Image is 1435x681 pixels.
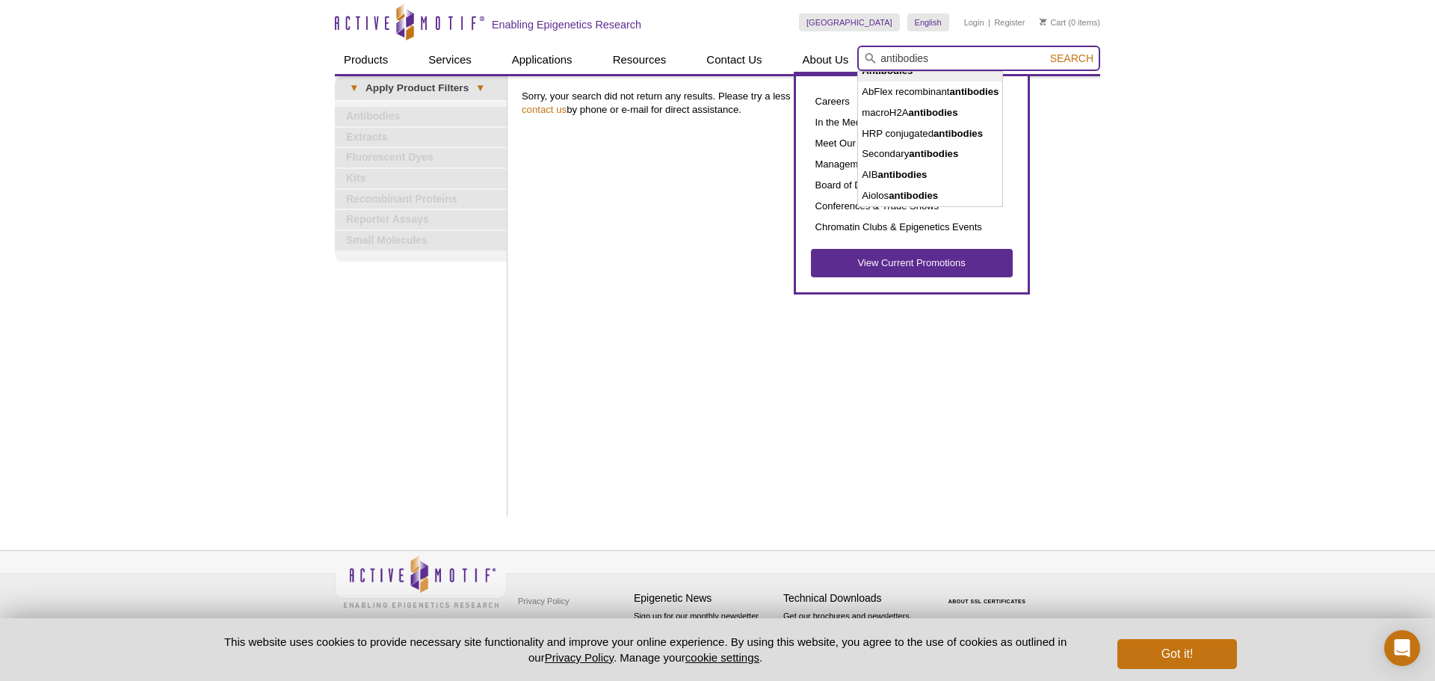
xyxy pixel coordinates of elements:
[604,46,676,74] a: Resources
[1040,18,1046,25] img: Your Cart
[857,46,1100,71] input: Keyword, Cat. No.
[783,610,925,648] p: Get our brochures and newsletters, or request them by mail.
[1040,17,1066,28] a: Cart
[858,144,1002,164] li: Secondary
[909,148,958,159] strong: antibodies
[522,104,567,115] a: contact us
[933,128,983,139] strong: antibodies
[545,651,614,664] a: Privacy Policy
[811,175,1013,196] a: Board of Directors
[994,17,1025,28] a: Register
[503,46,581,74] a: Applications
[697,46,771,74] a: Contact Us
[1117,639,1237,669] button: Got it!
[858,81,1002,102] li: AbFlex recombinant
[335,190,507,209] a: Recombinant Proteins
[335,551,507,611] img: Active Motif,
[889,190,938,201] strong: antibodies
[335,148,507,167] a: Fluorescent Dyes
[634,592,776,605] h4: Epigenetic News
[811,154,1013,175] a: Management Team
[877,169,927,180] strong: antibodies
[419,46,481,74] a: Services
[492,18,641,31] h2: Enabling Epigenetics Research
[335,169,507,188] a: Kits
[811,249,1013,277] a: View Current Promotions
[948,599,1026,604] a: ABOUT SSL CERTIFICATES
[858,164,1002,185] li: AIB
[950,86,999,97] strong: antibodies
[522,90,1093,117] p: Sorry, your search did not return any results. Please try a less restrictive search, or by phone ...
[811,217,1013,238] a: Chromatin Clubs & Epigenetics Events
[1046,52,1098,65] button: Search
[811,112,1013,133] a: In the Media
[799,13,900,31] a: [GEOGRAPHIC_DATA]
[514,590,573,612] a: Privacy Policy
[811,133,1013,154] a: Meet Our Experts
[909,107,958,118] strong: antibodies
[794,46,858,74] a: About Us
[933,577,1045,610] table: Click to Verify - This site chose Symantec SSL for secure e-commerce and confidential communicati...
[335,107,507,126] a: Antibodies
[685,651,759,664] button: cookie settings
[988,13,990,31] li: |
[335,46,397,74] a: Products
[858,123,1002,144] li: HRP conjugated
[514,612,593,635] a: Terms & Conditions
[858,185,1002,206] li: Aiolos
[342,81,365,95] span: ▾
[964,17,984,28] a: Login
[198,634,1093,665] p: This website uses cookies to provide necessary site functionality and improve your online experie...
[858,102,1002,123] li: macroH2A
[1040,13,1100,31] li: (0 items)
[1050,52,1093,64] span: Search
[811,196,1013,217] a: Conferences & Trade Shows
[811,91,1013,112] a: Careers
[469,81,492,95] span: ▾
[634,610,776,661] p: Sign up for our monthly newsletter highlighting recent publications in the field of epigenetics.
[335,210,507,229] a: Reporter Assays
[1384,630,1420,666] div: Open Intercom Messenger
[783,592,925,605] h4: Technical Downloads
[907,13,949,31] a: English
[335,128,507,147] a: Extracts
[335,231,507,250] a: Small Molecules
[335,76,507,100] a: ▾Apply Product Filters▾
